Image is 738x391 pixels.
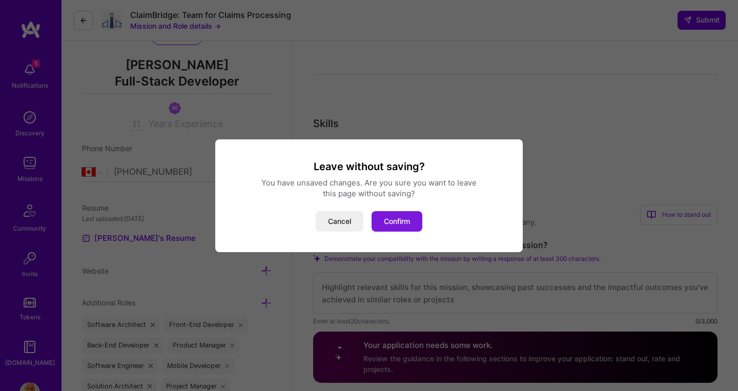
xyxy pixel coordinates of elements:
button: Confirm [372,211,422,232]
div: modal [215,139,523,252]
h3: Leave without saving? [228,160,510,173]
div: this page without saving? [228,188,510,199]
button: Cancel [316,211,363,232]
div: You have unsaved changes. Are you sure you want to leave [228,177,510,188]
